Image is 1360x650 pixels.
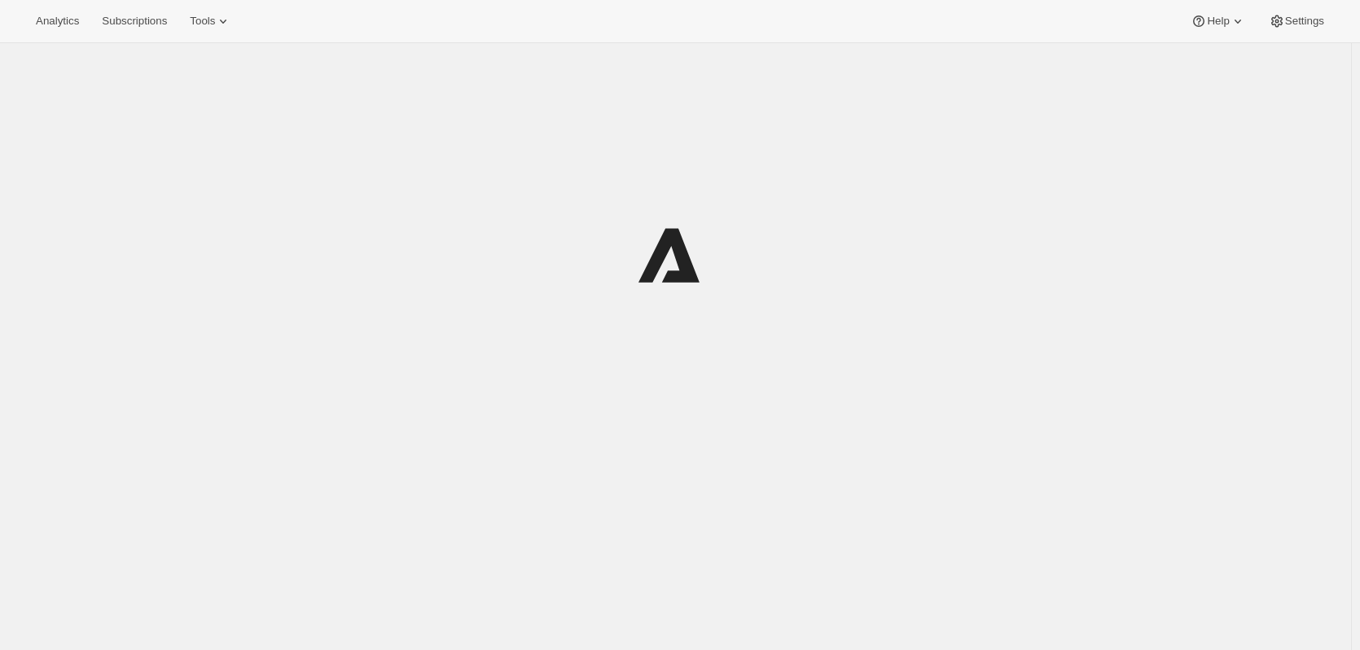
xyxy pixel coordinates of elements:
[1207,15,1229,28] span: Help
[92,10,177,33] button: Subscriptions
[102,15,167,28] span: Subscriptions
[1259,10,1334,33] button: Settings
[180,10,241,33] button: Tools
[190,15,215,28] span: Tools
[1285,15,1324,28] span: Settings
[36,15,79,28] span: Analytics
[26,10,89,33] button: Analytics
[1181,10,1255,33] button: Help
